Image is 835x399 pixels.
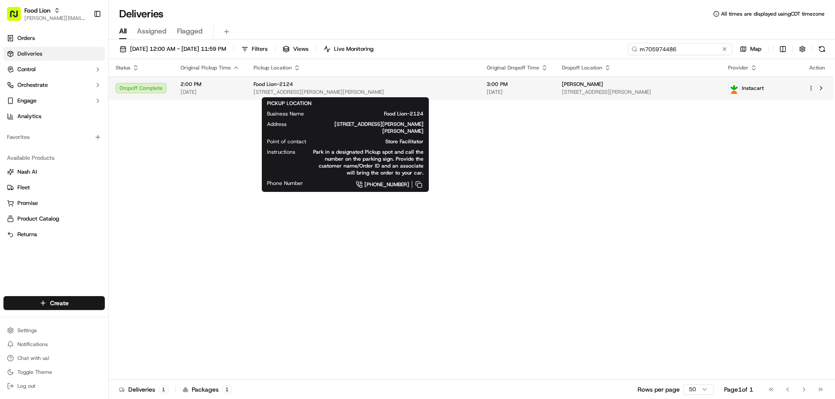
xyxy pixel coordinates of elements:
[3,151,105,165] div: Available Products
[3,181,105,195] button: Fleet
[222,386,232,393] div: 1
[750,45,762,53] span: Map
[267,148,295,155] span: Instructions
[7,168,101,176] a: Nash AI
[17,126,67,135] span: Knowledge Base
[334,45,374,53] span: Live Monitoring
[17,383,35,389] span: Log out
[17,50,42,58] span: Deliveries
[3,47,105,61] a: Deliveries
[23,56,157,65] input: Got a question? Start typing here...
[267,138,306,145] span: Point of contact
[320,138,424,145] span: Store Facilitator
[3,338,105,350] button: Notifications
[7,231,101,238] a: Returns
[7,199,101,207] a: Promise
[9,35,158,49] p: Welcome 👋
[183,385,232,394] div: Packages
[17,112,41,120] span: Analytics
[180,89,240,96] span: [DATE]
[562,81,603,88] span: [PERSON_NAME]
[267,180,303,187] span: Phone Number
[3,196,105,210] button: Promise
[3,228,105,241] button: Returns
[17,215,59,223] span: Product Catalog
[159,386,168,393] div: 1
[24,15,87,22] button: [PERSON_NAME][EMAIL_ADDRESS][PERSON_NAME][DOMAIN_NAME]
[17,66,36,73] span: Control
[87,147,105,154] span: Pylon
[254,81,293,88] span: Food Lion-2124
[317,180,424,189] a: [PHONE_NUMBER]
[487,64,539,71] span: Original Dropoff Time
[116,43,230,55] button: [DATE] 12:00 AM - [DATE] 11:59 PM
[562,64,602,71] span: Dropoff Location
[17,327,37,334] span: Settings
[562,89,714,96] span: [STREET_ADDRESS][PERSON_NAME]
[808,64,826,71] div: Action
[17,231,37,238] span: Returns
[724,385,753,394] div: Page 1 of 1
[119,385,168,394] div: Deliveries
[736,43,765,55] button: Map
[3,78,105,92] button: Orchestrate
[742,85,764,92] span: Instacart
[3,94,105,108] button: Engage
[17,168,37,176] span: Nash AI
[728,82,740,94] img: profile_instacart_ahold_partner.png
[180,81,240,88] span: 2:00 PM
[7,215,101,223] a: Product Catalog
[628,43,732,55] input: Type to search
[17,81,48,89] span: Orchestrate
[3,3,90,24] button: Food Lion[PERSON_NAME][EMAIL_ADDRESS][PERSON_NAME][DOMAIN_NAME]
[267,100,311,107] span: PICKUP LOCATION
[721,10,825,17] span: All times are displayed using CDT timezone
[9,83,24,99] img: 1736555255976-a54dd68f-1ca7-489b-9aae-adbdc363a1c4
[816,43,828,55] button: Refresh
[3,296,105,310] button: Create
[17,184,30,191] span: Fleet
[119,7,164,21] h1: Deliveries
[301,121,424,135] span: [STREET_ADDRESS][PERSON_NAME][PERSON_NAME]
[3,31,105,45] a: Orders
[30,92,110,99] div: We're available if you need us!
[82,126,140,135] span: API Documentation
[9,9,26,26] img: Nash
[70,122,143,138] a: 💻API Documentation
[3,130,105,144] div: Favorites
[487,81,548,88] span: 3:00 PM
[180,64,231,71] span: Original Pickup Time
[3,366,105,378] button: Toggle Theme
[3,212,105,226] button: Product Catalog
[364,181,409,188] span: [PHONE_NUMBER]
[17,341,48,348] span: Notifications
[3,352,105,364] button: Chat with us!
[3,109,105,123] a: Analytics
[148,86,158,96] button: Start new chat
[50,299,69,307] span: Create
[130,45,226,53] span: [DATE] 12:00 AM - [DATE] 11:59 PM
[116,64,130,71] span: Status
[137,26,167,36] span: Assigned
[24,6,50,15] button: Food Lion
[17,355,49,362] span: Chat with us!
[61,147,105,154] a: Powered byPylon
[279,43,312,55] button: Views
[17,34,35,42] span: Orders
[119,26,127,36] span: All
[3,165,105,179] button: Nash AI
[320,43,377,55] button: Live Monitoring
[237,43,271,55] button: Filters
[293,45,308,53] span: Views
[3,63,105,76] button: Control
[3,324,105,336] button: Settings
[267,121,287,128] span: Address
[254,89,473,96] span: [STREET_ADDRESS][PERSON_NAME][PERSON_NAME]
[728,64,748,71] span: Provider
[17,97,37,105] span: Engage
[487,89,548,96] span: [DATE]
[252,45,267,53] span: Filters
[9,127,16,134] div: 📗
